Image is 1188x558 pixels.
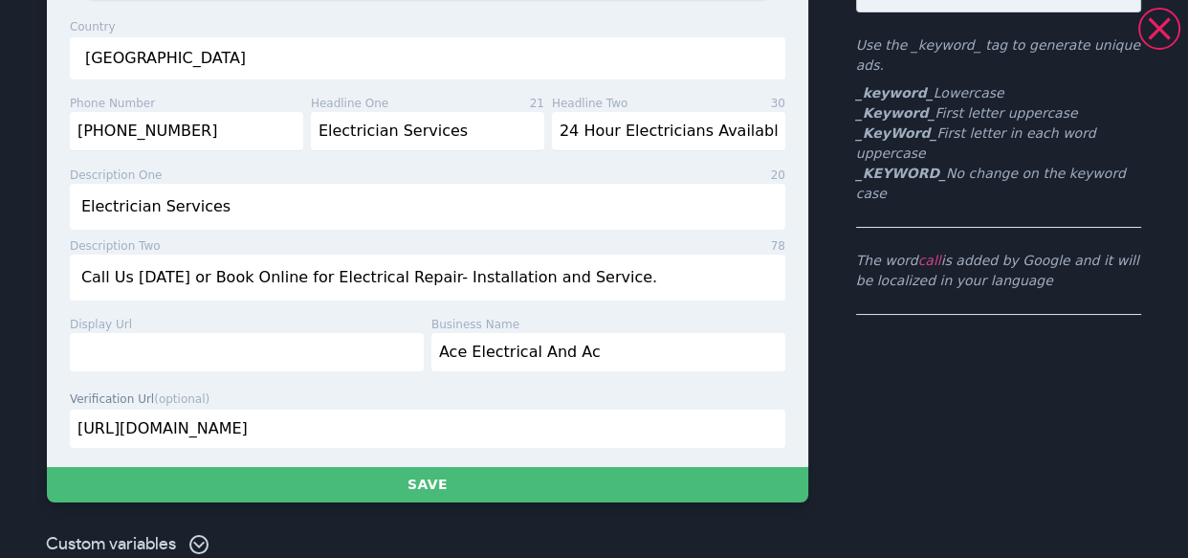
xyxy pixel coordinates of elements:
p: display url [70,316,132,333]
p: 30 [771,95,785,112]
p: description one [70,167,163,184]
div: The word is added by Google and it will be localized in your language [856,228,1142,315]
ul: First letter uppercase [856,83,1142,204]
p: 20 [771,167,785,184]
p: headline one [311,95,388,112]
div: Custom variables [46,533,210,557]
label: Country [70,20,116,33]
p: headline two [552,95,627,112]
p: business name [431,316,519,333]
b: _keyword_ [856,85,934,100]
button: Save [47,467,808,502]
b: _Keyword_ [856,105,935,121]
label: Verification url [70,392,209,406]
li: Lowercase [856,83,1142,103]
b: _KeyWord_ [856,125,937,141]
p: Use the _keyword_ tag to generate unique ads. [856,35,1142,76]
span: (Optional) [154,392,209,406]
p: description two [70,237,161,255]
p: phone number [70,95,155,112]
li: First letter in each word uppercase [856,123,1142,164]
p: 21 [530,95,544,112]
li: No change on the keyword case [856,164,1142,204]
span: call [918,253,941,268]
b: _KEYWORD_ [856,166,946,181]
p: 78 [771,237,785,255]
